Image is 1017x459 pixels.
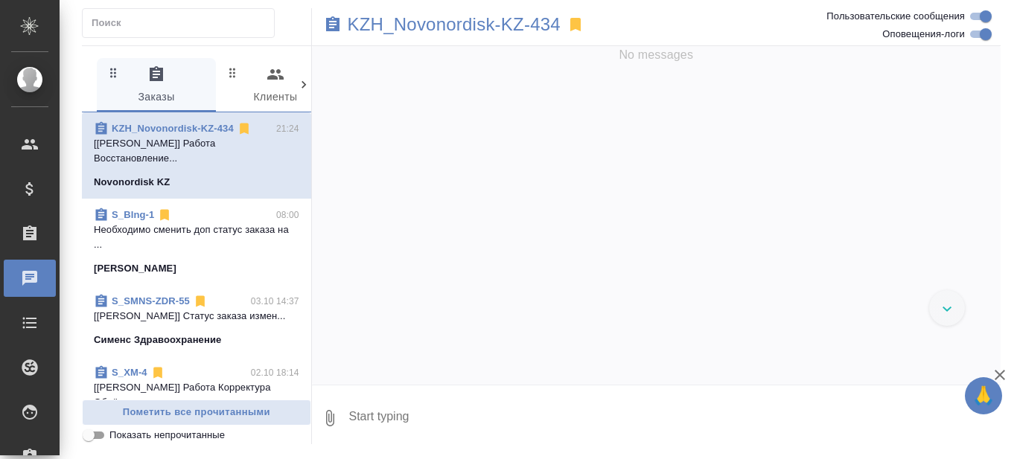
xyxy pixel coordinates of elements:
[112,209,154,220] a: S_BIng-1
[94,175,170,190] p: Novonordisk KZ
[82,356,311,443] div: S_XM-402.10 18:14[[PERSON_NAME]] Работа Корректура Объём ...ООО ХИТ МОТОРЗ РУС (ИНН 9723160500)
[971,380,996,411] span: 🙏
[225,65,326,106] span: Клиенты
[150,365,165,380] svg: Отписаться
[619,46,693,64] span: No messages
[112,367,147,378] a: S_XM-4
[276,208,299,222] p: 08:00
[106,65,207,106] span: Заказы
[226,65,240,80] svg: Зажми и перетащи, чтобы поменять порядок вкладок
[82,112,311,199] div: KZH_Novonordisk-KZ-43421:24[[PERSON_NAME]] Работа Восстановление...Novonordisk KZ
[251,294,299,309] p: 03.10 14:37
[882,27,965,42] span: Оповещения-логи
[237,121,252,136] svg: Отписаться
[94,333,222,347] p: Сименс Здравоохранение
[193,294,208,309] svg: Отписаться
[82,285,311,356] div: S_SMNS-ZDR-5503.10 14:37[[PERSON_NAME]] Статус заказа измен...Сименс Здравоохранение
[826,9,965,24] span: Пользовательские сообщения
[251,365,299,380] p: 02.10 18:14
[112,123,234,134] a: KZH_Novonordisk-KZ-434
[157,208,172,222] svg: Отписаться
[94,222,299,252] p: Необходимо сменить доп статус заказа на ...
[90,404,303,421] span: Пометить все прочитанными
[106,65,121,80] svg: Зажми и перетащи, чтобы поменять порядок вкладок
[82,199,311,285] div: S_BIng-108:00Необходимо сменить доп статус заказа на ...[PERSON_NAME]
[82,399,311,426] button: Пометить все прочитанными
[276,121,299,136] p: 21:24
[94,261,176,276] p: [PERSON_NAME]
[94,309,299,324] p: [[PERSON_NAME]] Статус заказа измен...
[965,377,1002,414] button: 🙏
[348,17,561,32] a: KZH_Novonordisk-KZ-434
[112,295,190,306] a: S_SMNS-ZDR-55
[94,136,299,166] p: [[PERSON_NAME]] Работа Восстановление...
[94,380,299,410] p: [[PERSON_NAME]] Работа Корректура Объём ...
[92,13,274,33] input: Поиск
[109,428,225,443] span: Показать непрочитанные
